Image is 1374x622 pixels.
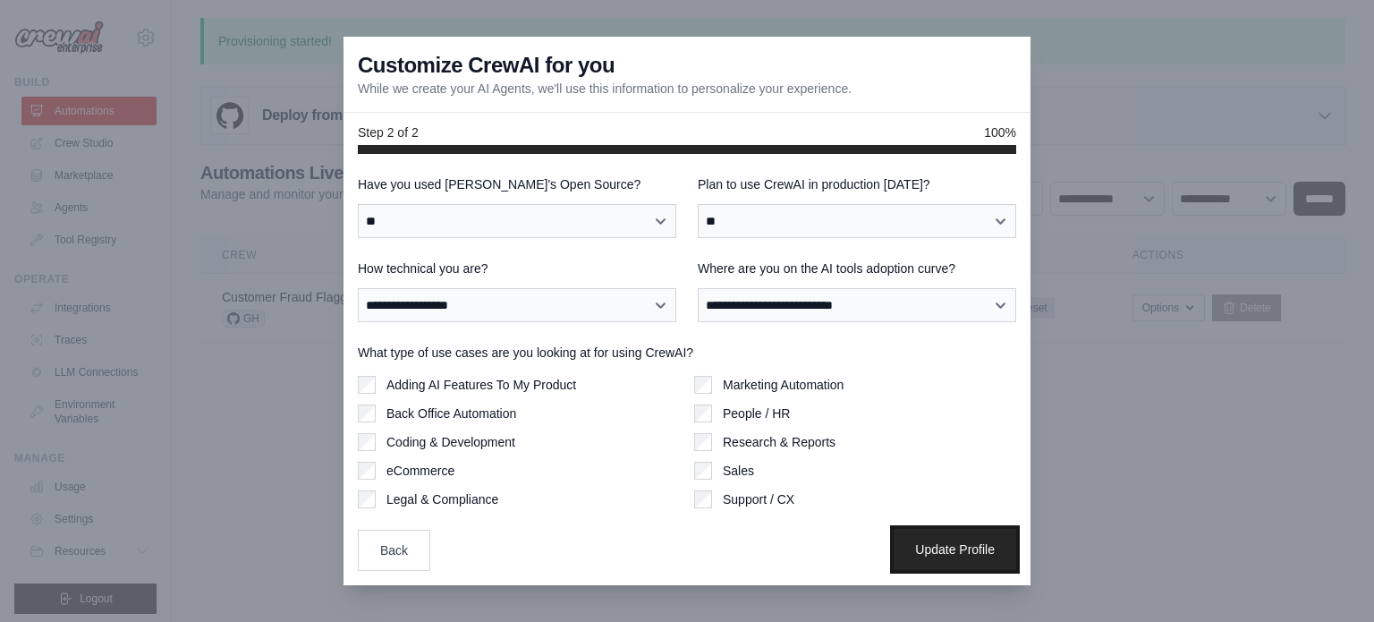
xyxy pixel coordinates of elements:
label: Support / CX [723,490,794,508]
label: eCommerce [386,462,454,480]
label: Have you used [PERSON_NAME]'s Open Source? [358,175,676,193]
label: Marketing Automation [723,376,844,394]
label: Research & Reports [723,433,835,451]
button: Update Profile [894,529,1016,570]
label: What type of use cases are you looking at for using CrewAI? [358,344,1016,362]
label: Legal & Compliance [386,490,498,508]
label: Sales [723,462,754,480]
label: How technical you are? [358,260,676,277]
label: Adding AI Features To My Product [386,376,576,394]
label: People / HR [723,405,790,422]
p: While we create your AI Agents, we'll use this information to personalize your experience. [358,80,852,98]
label: Coding & Development [386,433,515,451]
span: 100% [984,124,1016,141]
span: Step 2 of 2 [358,124,419,141]
label: Where are you on the AI tools adoption curve? [698,260,1016,277]
label: Plan to use CrewAI in production [DATE]? [698,175,1016,193]
label: Back Office Automation [386,405,516,422]
h3: Customize CrewAI for you [358,51,615,80]
button: Back [358,530,430,571]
